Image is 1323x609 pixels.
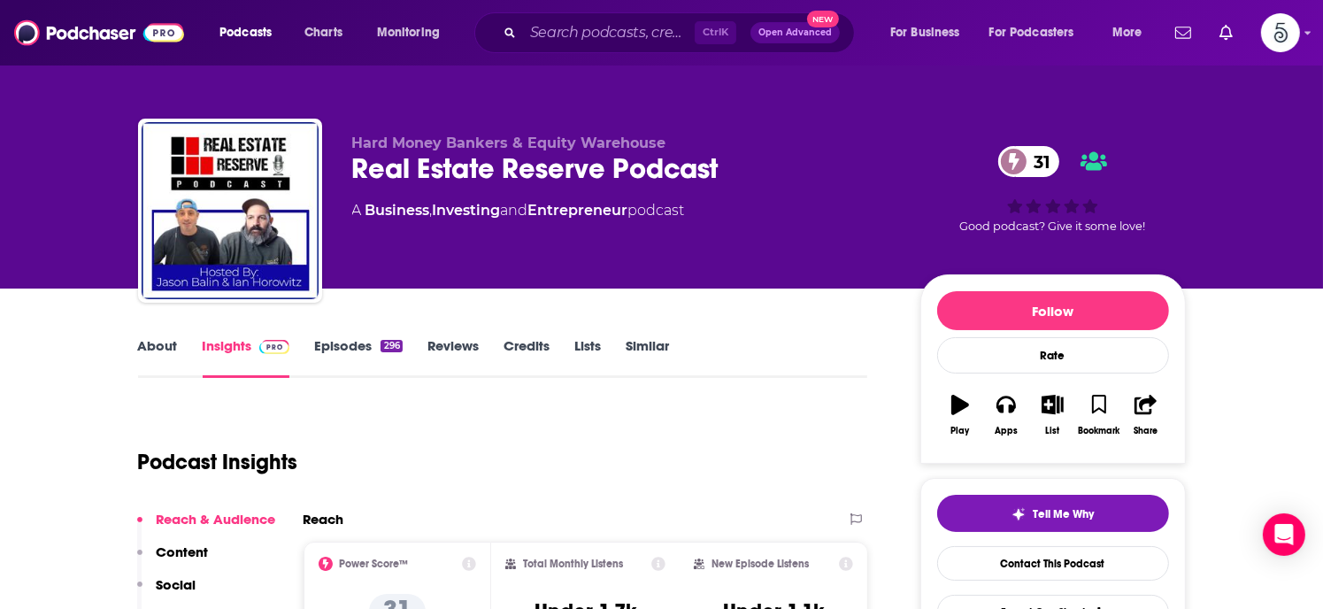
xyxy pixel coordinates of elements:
[504,337,550,378] a: Credits
[207,19,295,47] button: open menu
[157,576,196,593] p: Social
[937,383,983,447] button: Play
[626,337,669,378] a: Similar
[523,19,695,47] input: Search podcasts, credits, & more...
[920,135,1186,244] div: 31Good podcast? Give it some love!
[1168,18,1198,48] a: Show notifications dropdown
[365,19,463,47] button: open menu
[695,21,736,44] span: Ctrl K
[878,19,982,47] button: open menu
[381,340,402,352] div: 296
[995,426,1018,436] div: Apps
[491,12,872,53] div: Search podcasts, credits, & more...
[259,340,290,354] img: Podchaser Pro
[427,337,479,378] a: Reviews
[1078,426,1119,436] div: Bookmark
[203,337,290,378] a: InsightsPodchaser Pro
[978,19,1100,47] button: open menu
[950,426,969,436] div: Play
[340,558,409,570] h2: Power Score™
[983,383,1029,447] button: Apps
[157,511,276,528] p: Reach & Audience
[758,28,832,37] span: Open Advanced
[989,20,1074,45] span: For Podcasters
[750,22,840,43] button: Open AdvancedNew
[1263,513,1305,556] div: Open Intercom Messenger
[1100,19,1165,47] button: open menu
[937,546,1169,581] a: Contact This Podcast
[157,543,209,560] p: Content
[1011,507,1026,521] img: tell me why sparkle
[1134,426,1158,436] div: Share
[1261,13,1300,52] img: User Profile
[501,202,528,219] span: and
[1261,13,1300,52] button: Show profile menu
[304,511,344,528] h2: Reach
[433,202,501,219] a: Investing
[711,558,809,570] h2: New Episode Listens
[314,337,402,378] a: Episodes296
[1112,20,1142,45] span: More
[1261,13,1300,52] span: Logged in as Spiral5-G2
[137,576,196,609] button: Social
[1029,383,1075,447] button: List
[998,146,1059,177] a: 31
[219,20,272,45] span: Podcasts
[937,337,1169,374] div: Rate
[1076,383,1122,447] button: Bookmark
[1016,146,1059,177] span: 31
[1122,383,1168,447] button: Share
[1212,18,1240,48] a: Show notifications dropdown
[352,200,685,221] div: A podcast
[137,511,276,543] button: Reach & Audience
[365,202,430,219] a: Business
[528,202,628,219] a: Entrepreneur
[430,202,433,219] span: ,
[138,449,298,475] h1: Podcast Insights
[138,337,178,378] a: About
[14,16,184,50] img: Podchaser - Follow, Share and Rate Podcasts
[937,291,1169,330] button: Follow
[352,135,666,151] span: Hard Money Bankers & Equity Warehouse
[304,20,342,45] span: Charts
[1046,426,1060,436] div: List
[377,20,440,45] span: Monitoring
[1033,507,1094,521] span: Tell Me Why
[142,122,319,299] img: Real Estate Reserve Podcast
[574,337,601,378] a: Lists
[137,543,209,576] button: Content
[523,558,623,570] h2: Total Monthly Listens
[937,495,1169,532] button: tell me why sparkleTell Me Why
[807,11,839,27] span: New
[890,20,960,45] span: For Business
[960,220,1146,233] span: Good podcast? Give it some love!
[293,19,353,47] a: Charts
